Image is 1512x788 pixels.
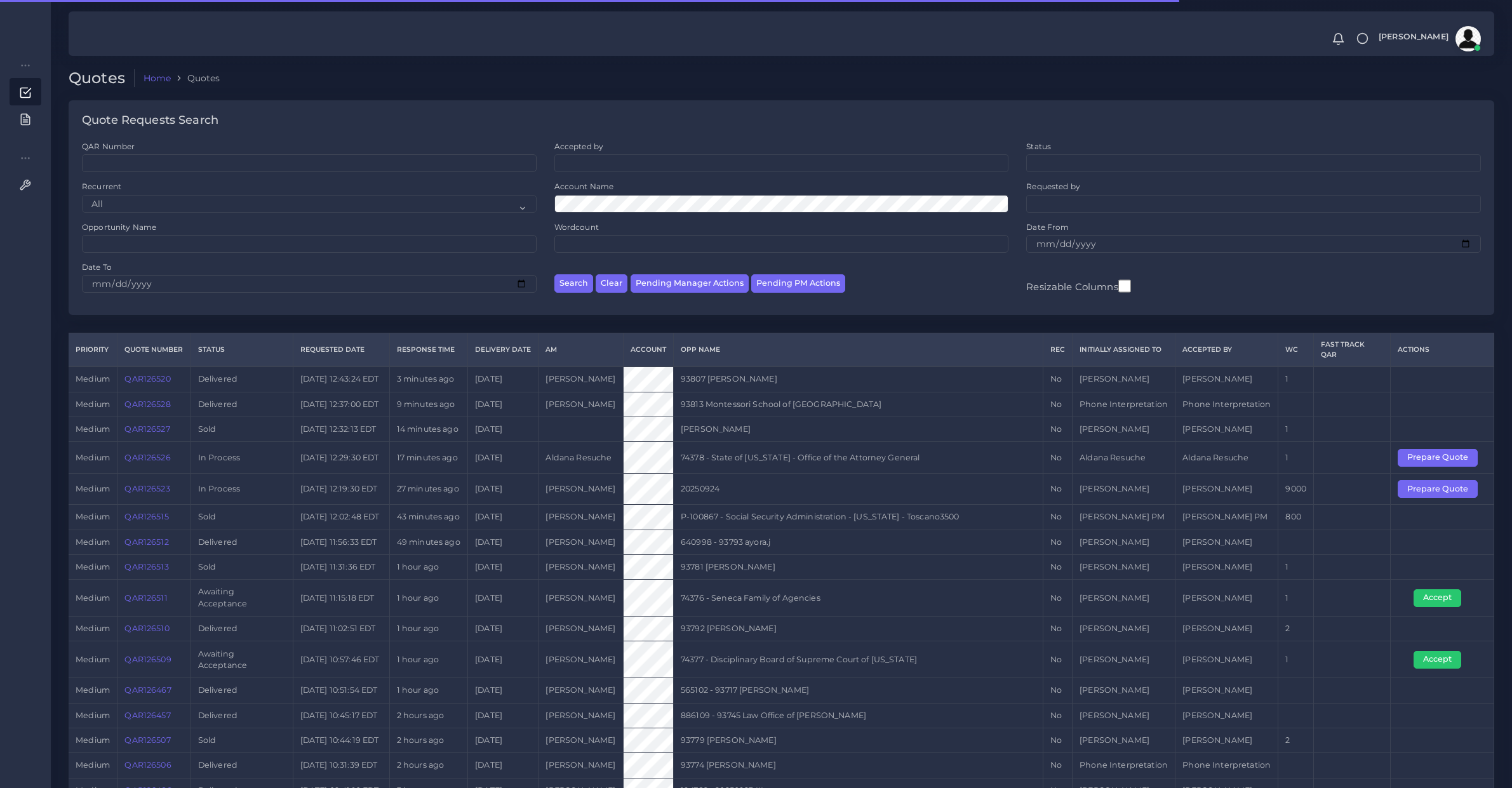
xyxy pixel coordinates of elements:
[76,424,110,434] span: medium
[389,728,467,752] td: 2 hours ago
[389,392,467,417] td: 9 minutes ago
[191,392,293,417] td: Delivered
[293,703,389,728] td: [DATE] 10:45:17 EDT
[76,537,110,547] span: medium
[124,624,169,633] a: QAR126510
[191,333,293,366] th: Status
[1278,617,1314,641] td: 2
[124,424,170,434] a: QAR126527
[467,580,538,617] td: [DATE]
[1026,181,1080,192] label: Requested by
[1278,728,1314,752] td: 2
[1072,753,1175,778] td: Phone Interpretation
[191,703,293,728] td: Delivered
[467,530,538,554] td: [DATE]
[467,333,538,366] th: Delivery Date
[293,392,389,417] td: [DATE] 12:37:00 EDT
[554,222,599,232] label: Wordcount
[76,711,110,720] span: medium
[76,562,110,571] span: medium
[191,580,293,617] td: Awaiting Acceptance
[293,417,389,442] td: [DATE] 12:32:13 EDT
[467,753,538,778] td: [DATE]
[1175,617,1278,641] td: [PERSON_NAME]
[389,442,467,473] td: 17 minutes ago
[124,655,171,664] a: QAR126509
[1072,442,1175,473] td: Aldana Resuche
[191,473,293,504] td: In Process
[673,333,1043,366] th: Opp Name
[293,753,389,778] td: [DATE] 10:31:39 EDT
[673,473,1043,504] td: 20250924
[1072,617,1175,641] td: [PERSON_NAME]
[76,760,110,770] span: medium
[82,262,112,272] label: Date To
[1118,278,1131,294] input: Resizable Columns
[539,333,623,366] th: AM
[673,417,1043,442] td: [PERSON_NAME]
[673,392,1043,417] td: 93813 Montessori School of [GEOGRAPHIC_DATA]
[673,703,1043,728] td: 886109 - 93745 Law Office of [PERSON_NAME]
[69,333,117,366] th: Priority
[389,703,467,728] td: 2 hours ago
[389,678,467,703] td: 1 hour ago
[76,655,110,664] span: medium
[191,641,293,678] td: Awaiting Acceptance
[124,593,167,603] a: QAR126511
[1175,530,1278,554] td: [PERSON_NAME]
[554,274,593,293] button: Search
[1043,530,1072,554] td: No
[293,366,389,392] td: [DATE] 12:43:24 EDT
[1175,728,1278,752] td: [PERSON_NAME]
[1072,641,1175,678] td: [PERSON_NAME]
[1398,449,1478,467] button: Prepare Quote
[1072,554,1175,579] td: [PERSON_NAME]
[673,678,1043,703] td: 565102 - 93717 [PERSON_NAME]
[82,181,121,192] label: Recurrent
[1043,678,1072,703] td: No
[1175,473,1278,504] td: [PERSON_NAME]
[554,141,604,152] label: Accepted by
[1072,505,1175,530] td: [PERSON_NAME] PM
[539,617,623,641] td: [PERSON_NAME]
[1379,33,1448,41] span: [PERSON_NAME]
[673,530,1043,554] td: 640998 - 93793 ayora.j
[389,366,467,392] td: 3 minutes ago
[1175,366,1278,392] td: [PERSON_NAME]
[1072,678,1175,703] td: [PERSON_NAME]
[191,530,293,554] td: Delivered
[539,641,623,678] td: [PERSON_NAME]
[673,554,1043,579] td: 93781 [PERSON_NAME]
[1175,580,1278,617] td: [PERSON_NAME]
[1175,753,1278,778] td: Phone Interpretation
[554,181,614,192] label: Account Name
[293,641,389,678] td: [DATE] 10:57:46 EDT
[76,484,110,493] span: medium
[1414,589,1461,607] button: Accept
[191,505,293,530] td: Sold
[1398,483,1487,493] a: Prepare Quote
[1314,333,1390,366] th: Fast Track QAR
[539,530,623,554] td: [PERSON_NAME]
[82,141,135,152] label: QAR Number
[1043,417,1072,442] td: No
[191,442,293,473] td: In Process
[539,580,623,617] td: [PERSON_NAME]
[467,392,538,417] td: [DATE]
[191,554,293,579] td: Sold
[293,554,389,579] td: [DATE] 11:31:36 EDT
[69,69,135,88] h2: Quotes
[673,580,1043,617] td: 74376 - Seneca Family of Agencies
[82,222,156,232] label: Opportunity Name
[1278,580,1314,617] td: 1
[467,366,538,392] td: [DATE]
[124,537,168,547] a: QAR126512
[1414,651,1461,669] button: Accept
[467,678,538,703] td: [DATE]
[1175,641,1278,678] td: [PERSON_NAME]
[1398,452,1487,462] a: Prepare Quote
[389,333,467,366] th: Response Time
[124,484,170,493] a: QAR126523
[539,442,623,473] td: Aldana Resuche
[76,593,110,603] span: medium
